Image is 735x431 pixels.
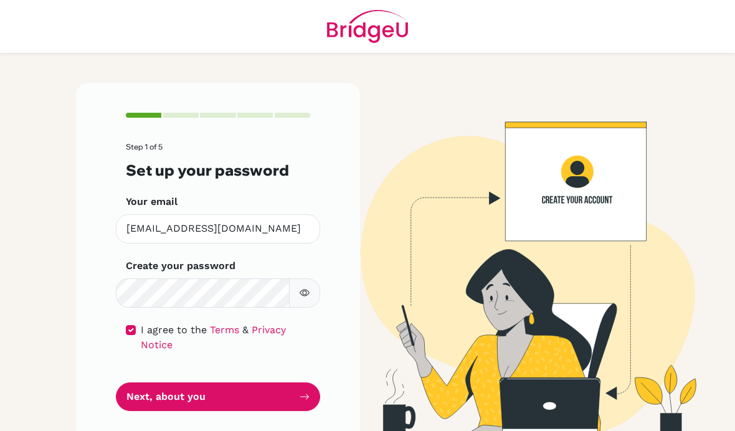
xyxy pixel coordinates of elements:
[210,324,239,336] a: Terms
[141,324,207,336] span: I agree to the
[116,382,320,412] button: Next, about you
[126,142,163,151] span: Step 1 of 5
[126,194,178,209] label: Your email
[242,324,249,336] span: &
[126,161,310,179] h3: Set up your password
[126,258,235,273] label: Create your password
[141,324,286,351] a: Privacy Notice
[116,214,320,244] input: Insert your email*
